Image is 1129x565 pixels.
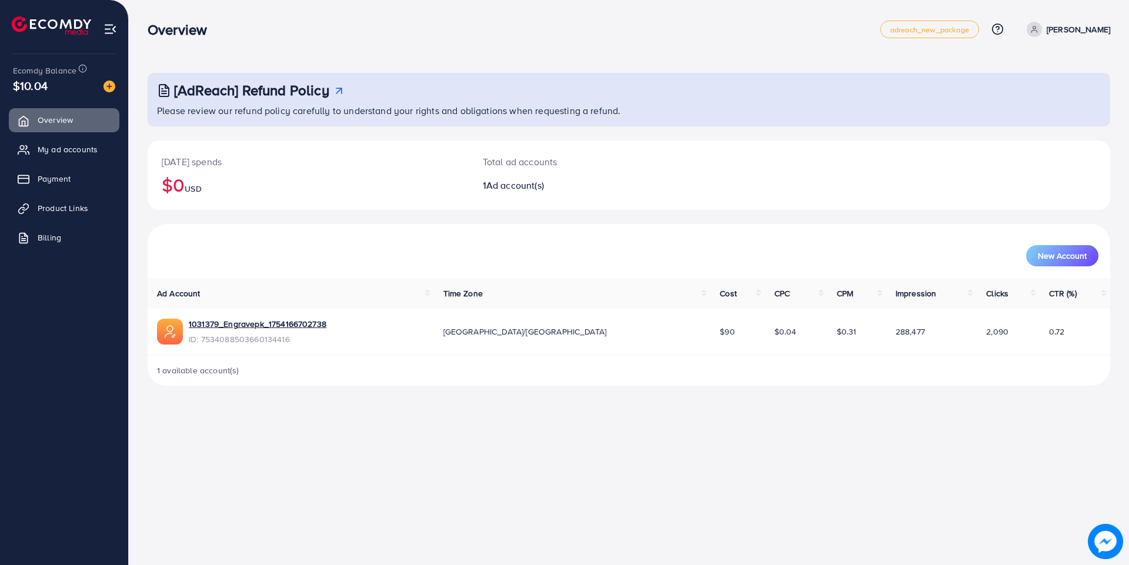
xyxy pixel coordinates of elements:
h2: 1 [483,180,695,191]
a: adreach_new_package [880,21,979,38]
h3: [AdReach] Refund Policy [174,82,329,99]
span: CTR (%) [1049,287,1077,299]
span: Product Links [38,202,88,214]
span: adreach_new_package [890,26,969,34]
span: [GEOGRAPHIC_DATA]/[GEOGRAPHIC_DATA] [443,326,607,337]
span: Clicks [986,287,1008,299]
span: 2,090 [986,326,1008,337]
span: Ad Account [157,287,201,299]
img: menu [103,22,117,36]
span: My ad accounts [38,143,98,155]
img: image [103,81,115,92]
span: 0.72 [1049,326,1065,337]
a: [PERSON_NAME] [1022,22,1110,37]
a: Overview [9,108,119,132]
span: Cost [720,287,737,299]
a: My ad accounts [9,138,119,161]
span: CPM [837,287,853,299]
img: logo [12,16,91,35]
span: Time Zone [443,287,483,299]
img: ic-ads-acc.e4c84228.svg [157,319,183,345]
span: Overview [38,114,73,126]
p: [DATE] spends [162,155,455,169]
span: $0.31 [837,326,857,337]
h2: $0 [162,173,455,196]
span: Ad account(s) [486,179,544,192]
a: Product Links [9,196,119,220]
span: USD [185,183,201,195]
span: ID: 7534088503660134416 [189,333,326,345]
img: image [1088,524,1123,559]
span: Impression [896,287,937,299]
a: Payment [9,167,119,190]
span: New Account [1038,252,1087,260]
span: Ecomdy Balance [13,65,76,76]
button: New Account [1026,245,1098,266]
span: $90 [720,326,734,337]
a: 1031379_Engravepk_1754166702738 [189,318,326,330]
p: Total ad accounts [483,155,695,169]
p: [PERSON_NAME] [1047,22,1110,36]
h3: Overview [148,21,216,38]
span: 288,477 [896,326,925,337]
span: CPC [774,287,790,299]
span: $10.04 [13,77,48,94]
span: Billing [38,232,61,243]
span: Payment [38,173,71,185]
a: Billing [9,226,119,249]
span: $0.04 [774,326,797,337]
span: 1 available account(s) [157,365,239,376]
p: Please review our refund policy carefully to understand your rights and obligations when requesti... [157,103,1103,118]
